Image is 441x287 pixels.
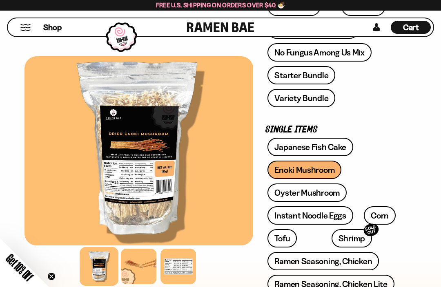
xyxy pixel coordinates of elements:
[265,126,404,134] p: Single Items
[267,66,335,84] a: Starter Bundle
[267,138,353,156] a: Japanese Fish Cake
[332,229,372,247] a: ShrimpSOLD OUT
[47,272,56,280] button: Close teaser
[156,1,285,9] span: Free U.S. Shipping on Orders over $40 🍜
[267,206,353,225] a: Instant Noodle Eggs
[362,222,380,238] div: SOLD OUT
[4,252,36,283] span: Get 10% Off
[43,22,62,33] span: Shop
[20,24,31,31] button: Mobile Menu Trigger
[403,22,419,32] span: Cart
[391,18,431,36] a: Cart
[267,89,335,107] a: Variety Bundle
[267,252,379,270] a: Ramen Seasoning, Chicken
[267,229,297,247] a: Tofu
[267,183,347,202] a: Oyster Mushroom
[43,21,62,34] a: Shop
[364,206,396,225] a: Corn
[267,43,371,62] a: No Fungus Among Us Mix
